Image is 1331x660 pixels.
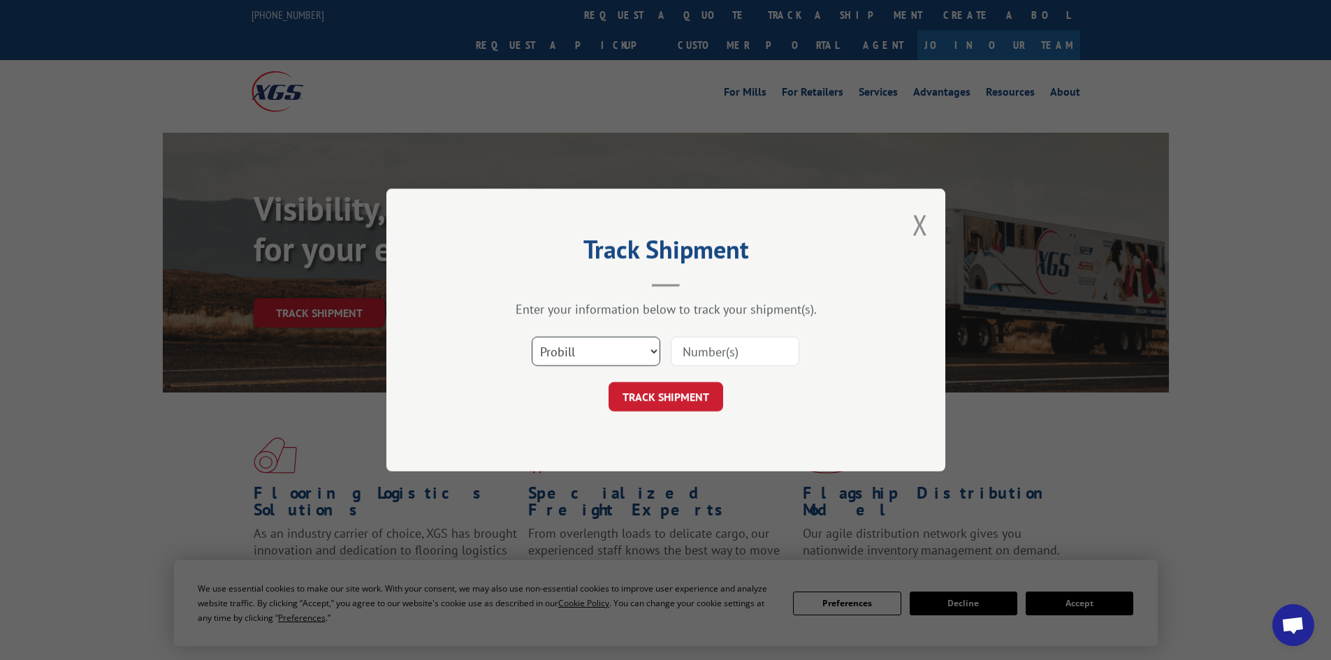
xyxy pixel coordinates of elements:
h2: Track Shipment [456,240,875,266]
button: TRACK SHIPMENT [609,382,723,411]
button: Close modal [912,206,928,243]
input: Number(s) [671,337,799,366]
div: Open chat [1272,604,1314,646]
div: Enter your information below to track your shipment(s). [456,301,875,317]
